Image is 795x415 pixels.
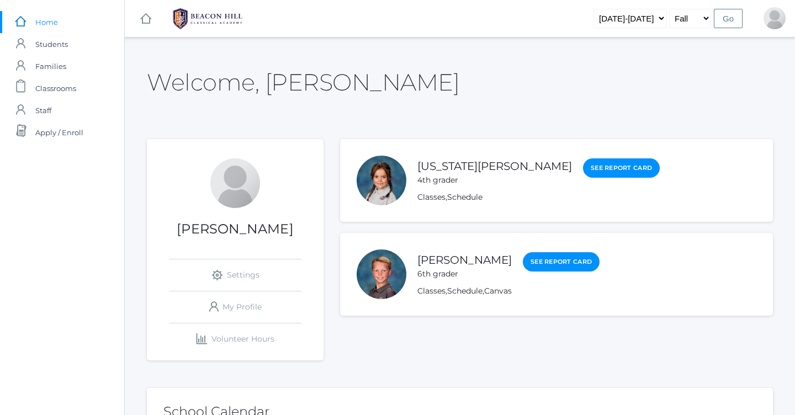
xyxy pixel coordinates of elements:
span: Students [35,33,68,55]
div: Katie Lee [210,158,260,208]
a: [PERSON_NAME] [417,253,512,267]
a: See Report Card [523,252,600,272]
a: Volunteer Hours [169,323,301,355]
a: Canvas [484,286,512,296]
a: See Report Card [583,158,660,178]
span: Apply / Enroll [35,121,83,143]
div: Katie Lee [764,7,786,29]
a: Schedule [447,192,483,202]
h1: [PERSON_NAME] [147,222,324,236]
span: Home [35,11,58,33]
span: Classrooms [35,77,76,99]
a: Schedule [447,286,483,296]
a: My Profile [169,291,301,323]
div: Flint Lee [357,249,406,299]
span: Staff [35,99,51,121]
a: Settings [169,259,301,291]
div: , , [417,285,600,297]
a: [US_STATE][PERSON_NAME] [417,159,572,173]
img: BHCALogos-05-308ed15e86a5a0abce9b8dd61676a3503ac9727e845dece92d48e8588c001991.png [166,5,249,33]
div: , [417,191,660,203]
div: 4th grader [417,174,572,186]
span: Families [35,55,66,77]
h2: Welcome, [PERSON_NAME] [147,70,459,95]
input: Go [714,9,743,28]
div: Georgia Lee [357,156,406,205]
div: 6th grader [417,268,512,280]
a: Classes [417,286,446,296]
a: Classes [417,192,446,202]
